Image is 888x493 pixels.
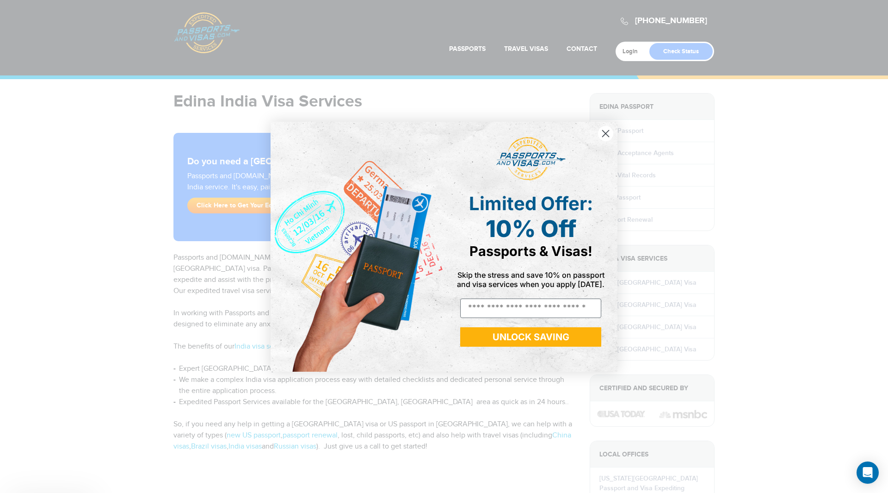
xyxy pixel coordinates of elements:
[469,243,592,259] span: Passports & Visas!
[857,462,879,484] div: Open Intercom Messenger
[469,192,593,215] span: Limited Offer:
[486,215,576,243] span: 10% Off
[271,122,444,372] img: de9cda0d-0715-46ca-9a25-073762a91ba7.png
[496,137,566,181] img: passports and visas
[457,270,604,289] span: Skip the stress and save 10% on passport and visa services when you apply [DATE].
[460,327,601,347] button: UNLOCK SAVING
[598,125,614,142] button: Close dialog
